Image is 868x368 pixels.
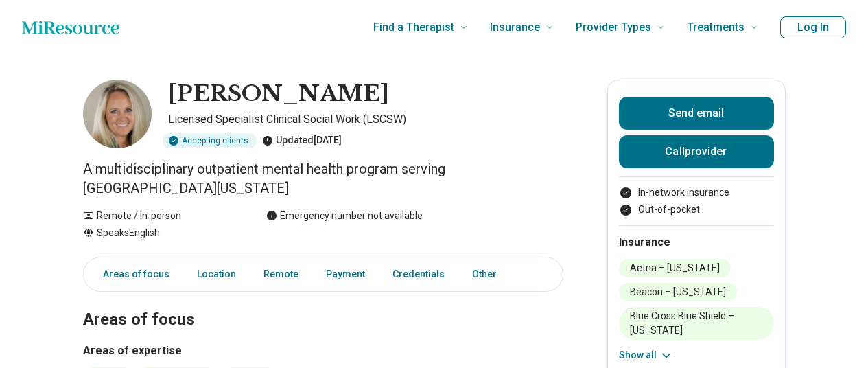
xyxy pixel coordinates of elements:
span: Treatments [687,18,744,37]
a: Credentials [384,260,453,288]
button: Send email [619,97,774,130]
button: Show all [619,348,673,363]
li: Out-of-pocket [619,203,774,217]
div: Speaks English [83,226,239,240]
a: Home page [22,14,119,41]
span: Insurance [490,18,540,37]
li: Beacon – [US_STATE] [619,283,737,301]
a: Remote [255,260,307,288]
div: Emergency number not available [266,209,423,223]
h3: Areas of expertise [83,343,563,359]
li: In-network insurance [619,185,774,200]
span: Find a Therapist [373,18,454,37]
button: Log In [780,16,846,38]
div: Remote / In-person [83,209,239,223]
button: Callprovider [619,135,774,168]
p: A multidisciplinary outpatient mental health program serving [GEOGRAPHIC_DATA][US_STATE] [83,159,563,198]
h2: Areas of focus [83,275,563,332]
a: Payment [318,260,373,288]
h2: Insurance [619,234,774,251]
p: Licensed Specialist Clinical Social Work (LSCSW) [168,111,563,128]
ul: Payment options [619,185,774,217]
a: Other [464,260,513,288]
img: Kari Fear, Licensed Specialist Clinical Social Work (LSCSW) [83,80,152,148]
a: Areas of focus [86,260,178,288]
li: Aetna – [US_STATE] [619,259,731,277]
h1: [PERSON_NAME] [168,80,389,108]
a: Location [189,260,244,288]
span: Provider Types [576,18,651,37]
div: Accepting clients [163,133,257,148]
li: Blue Cross Blue Shield – [US_STATE] [619,307,774,340]
div: Updated [DATE] [262,133,342,148]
